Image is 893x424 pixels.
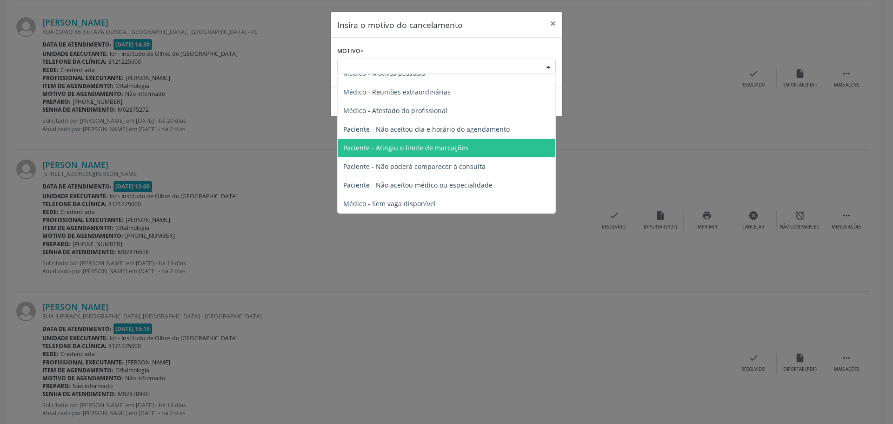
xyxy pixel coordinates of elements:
[343,143,468,152] span: Paciente - Atingiu o limite de marcações
[343,106,447,115] span: Médico - Atestado do profissional
[343,87,451,96] span: Médico - Reuniões extraordinárias
[544,12,562,35] button: Close
[337,19,463,31] h5: Insira o motivo do cancelamento
[343,199,436,208] span: Médico - Sem vaga disponível
[343,181,493,189] span: Paciente - Não aceitou médico ou especialidade
[343,125,510,134] span: Paciente - Não aceitou dia e horário do agendamento
[343,162,486,171] span: Paciente - Não poderá comparecer à consulta
[337,44,364,59] label: Motivo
